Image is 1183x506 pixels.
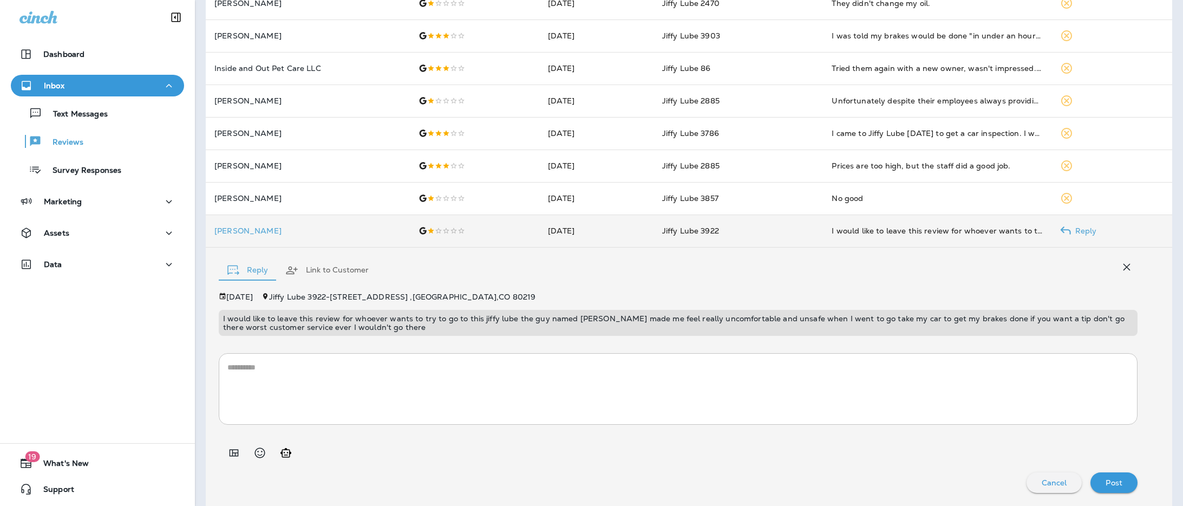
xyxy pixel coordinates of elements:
[11,222,184,244] button: Assets
[214,96,401,105] p: [PERSON_NAME]
[832,128,1042,139] div: I came to Jiffy Lube today to get a car inspection. I waited a while before I was told where to g...
[539,182,653,215] td: [DATE]
[832,225,1042,236] div: I would like to leave this review for whoever wants to try to go to this jiffy lube the guy named...
[161,7,191,28] button: Collapse Sidebar
[539,150,653,182] td: [DATE]
[11,130,184,153] button: Reviews
[832,63,1042,74] div: Tried them again with a new owner, wasn't impressed. I was concerned about they leaving the hood ...
[662,96,720,106] span: Jiffy Lube 2885
[214,194,401,203] p: [PERSON_NAME]
[44,81,64,90] p: Inbox
[214,129,401,138] p: [PERSON_NAME]
[1106,478,1122,487] p: Post
[223,314,1133,332] p: I would like to leave this review for whoever wants to try to go to this jiffy lube the guy named...
[662,128,719,138] span: Jiffy Lube 3786
[1071,226,1097,235] p: Reply
[832,160,1042,171] div: Prices are too high, but the staff did a good job.
[662,193,718,203] span: Jiffy Lube 3857
[42,109,108,120] p: Text Messages
[1042,478,1067,487] p: Cancel
[214,226,401,235] div: Click to view Customer Drawer
[277,251,377,290] button: Link to Customer
[42,138,83,148] p: Reviews
[44,260,62,269] p: Data
[11,452,184,474] button: 19What's New
[219,251,277,290] button: Reply
[11,254,184,275] button: Data
[662,226,719,236] span: Jiffy Lube 3922
[214,161,401,170] p: [PERSON_NAME]
[662,63,711,73] span: Jiffy Lube 86
[662,161,720,171] span: Jiffy Lube 2885
[539,85,653,117] td: [DATE]
[1090,472,1138,493] button: Post
[43,50,84,59] p: Dashboard
[249,442,271,464] button: Select an emoji
[539,52,653,85] td: [DATE]
[11,43,184,65] button: Dashboard
[214,64,401,73] p: Inside and Out Pet Care LLC
[1027,472,1082,493] button: Cancel
[275,442,297,464] button: Generate AI response
[214,226,401,235] p: [PERSON_NAME]
[11,478,184,500] button: Support
[662,31,720,41] span: Jiffy Lube 3903
[832,95,1042,106] div: Unfortunately despite their employees always providing exemplary service, I have to give this loc...
[42,166,121,176] p: Survey Responses
[11,75,184,96] button: Inbox
[11,191,184,212] button: Marketing
[539,20,653,52] td: [DATE]
[44,197,82,206] p: Marketing
[214,31,401,40] p: [PERSON_NAME]
[832,193,1042,204] div: No good
[539,215,653,247] td: [DATE]
[226,293,253,301] p: [DATE]
[25,451,40,462] span: 19
[44,229,69,237] p: Assets
[223,442,245,464] button: Add in a premade template
[832,30,1042,41] div: I was told my brakes would be done "in under an hour"... . That didn't happen.
[32,459,89,472] span: What's New
[11,102,184,125] button: Text Messages
[11,158,184,181] button: Survey Responses
[32,485,74,498] span: Support
[539,117,653,150] td: [DATE]
[269,292,535,302] span: Jiffy Lube 3922 - [STREET_ADDRESS] , [GEOGRAPHIC_DATA] , CO 80219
